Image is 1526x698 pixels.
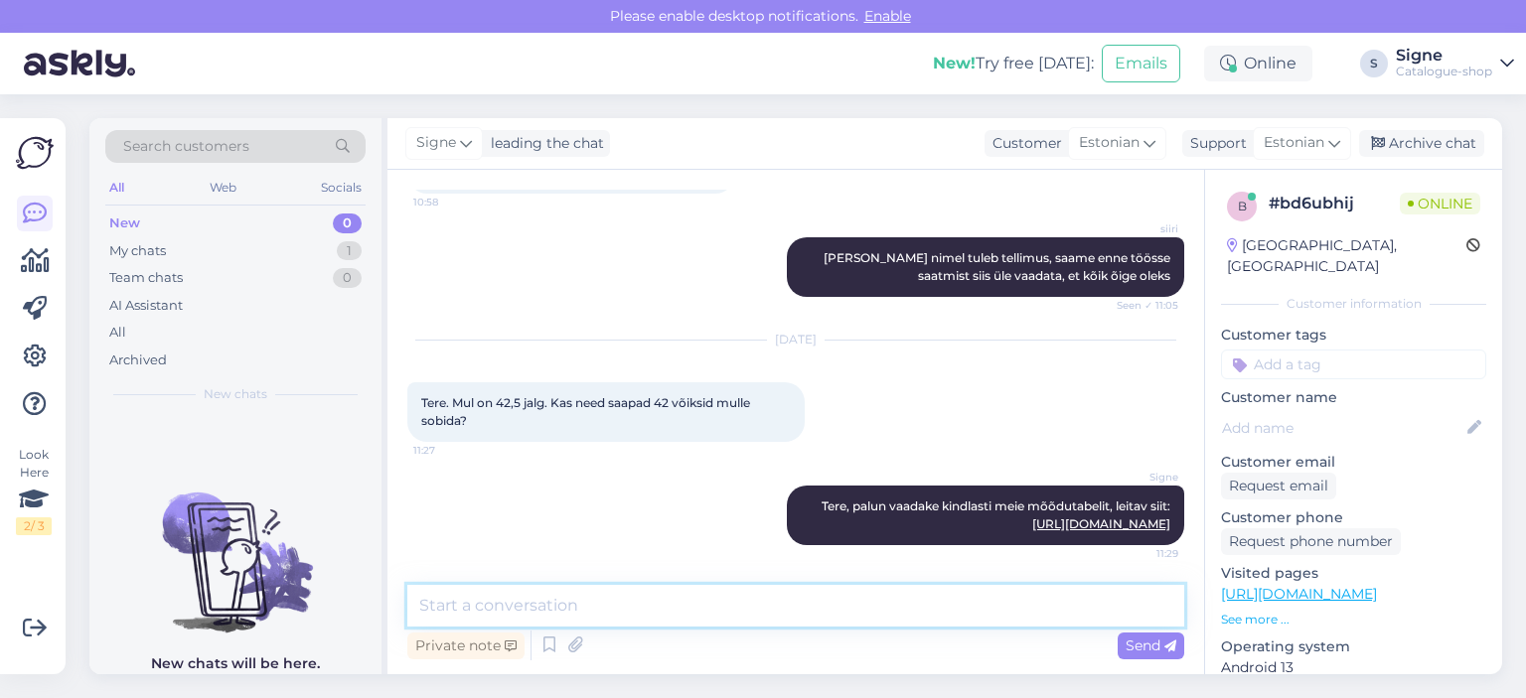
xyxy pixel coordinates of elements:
[16,134,54,172] img: Askly Logo
[1221,349,1486,379] input: Add a tag
[1221,528,1401,555] div: Request phone number
[109,268,183,288] div: Team chats
[407,632,525,659] div: Private note
[1269,192,1400,215] div: # bd6ubhij
[1221,636,1486,657] p: Operating system
[933,52,1094,75] div: Try free [DATE]:
[1221,563,1486,584] p: Visited pages
[109,241,166,261] div: My chats
[109,350,167,370] div: Archived
[1396,48,1514,79] a: SigneCatalogue-shop
[1360,50,1388,77] div: S
[1104,546,1178,561] span: 11:29
[1102,45,1180,82] button: Emails
[317,175,366,201] div: Socials
[109,296,183,316] div: AI Assistant
[1359,130,1484,157] div: Archive chat
[985,133,1062,154] div: Customer
[1104,298,1178,313] span: Seen ✓ 11:05
[1227,235,1466,277] div: [GEOGRAPHIC_DATA], [GEOGRAPHIC_DATA]
[1221,585,1377,603] a: [URL][DOMAIN_NAME]
[151,653,320,674] p: New chats will be here.
[1400,193,1480,214] span: Online
[858,7,917,25] span: Enable
[822,498,1170,531] span: Tere, palun vaadake kindlasti meie mõõdutabelit, leitav siit:
[1079,132,1140,154] span: Estonian
[1264,132,1324,154] span: Estonian
[1126,636,1176,654] span: Send
[333,268,362,288] div: 0
[109,323,126,343] div: All
[1104,221,1178,236] span: siiri
[933,54,976,72] b: New!
[413,443,488,458] span: 11:27
[1204,46,1312,81] div: Online
[206,175,240,201] div: Web
[416,132,456,154] span: Signe
[1396,64,1492,79] div: Catalogue-shop
[16,446,52,535] div: Look Here
[1221,507,1486,528] p: Customer phone
[1221,452,1486,473] p: Customer email
[16,517,52,535] div: 2 / 3
[1221,657,1486,678] p: Android 13
[89,457,381,635] img: No chats
[1104,470,1178,485] span: Signe
[421,395,753,428] span: Tere. Mul on 42,5 jalg. Kas need saapad 42 võiksid mulle sobida?
[109,213,140,233] div: New
[1238,199,1247,213] span: b
[1396,48,1492,64] div: Signe
[1221,473,1336,499] div: Request email
[1221,387,1486,408] p: Customer name
[413,195,488,209] span: 10:58
[204,385,267,403] span: New chats
[1222,417,1463,439] input: Add name
[1221,325,1486,346] p: Customer tags
[483,133,604,154] div: leading the chat
[1182,133,1247,154] div: Support
[1032,516,1170,531] a: [URL][DOMAIN_NAME]
[1221,295,1486,313] div: Customer information
[333,213,362,233] div: 0
[1221,611,1486,628] p: See more ...
[105,175,128,201] div: All
[123,136,249,157] span: Search customers
[824,250,1173,283] span: [PERSON_NAME] nimel tuleb tellimus, saame enne töösse saatmist siis üle vaadata, et kõik õige oleks
[407,331,1184,349] div: [DATE]
[337,241,362,261] div: 1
